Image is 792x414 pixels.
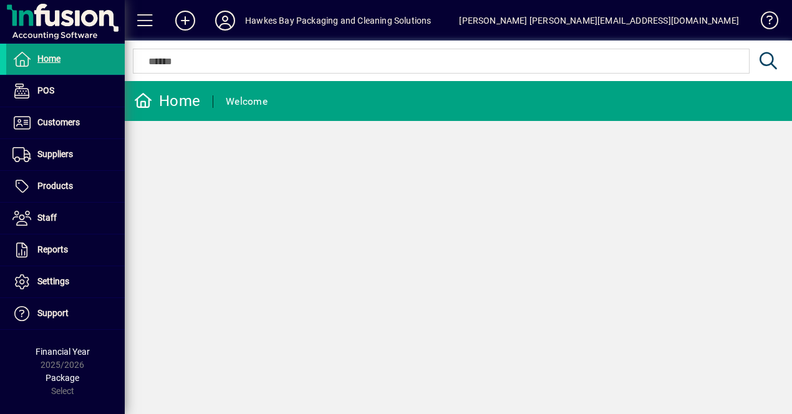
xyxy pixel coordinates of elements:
[37,181,73,191] span: Products
[6,298,125,329] a: Support
[6,107,125,138] a: Customers
[6,234,125,266] a: Reports
[6,139,125,170] a: Suppliers
[6,171,125,202] a: Products
[6,75,125,107] a: POS
[37,308,69,318] span: Support
[37,117,80,127] span: Customers
[6,203,125,234] a: Staff
[36,347,90,357] span: Financial Year
[37,213,57,223] span: Staff
[751,2,776,43] a: Knowledge Base
[134,91,200,111] div: Home
[245,11,432,31] div: Hawkes Bay Packaging and Cleaning Solutions
[459,11,739,31] div: [PERSON_NAME] [PERSON_NAME][EMAIL_ADDRESS][DOMAIN_NAME]
[37,276,69,286] span: Settings
[46,373,79,383] span: Package
[37,149,73,159] span: Suppliers
[37,85,54,95] span: POS
[205,9,245,32] button: Profile
[37,244,68,254] span: Reports
[226,92,268,112] div: Welcome
[165,9,205,32] button: Add
[6,266,125,297] a: Settings
[37,54,60,64] span: Home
